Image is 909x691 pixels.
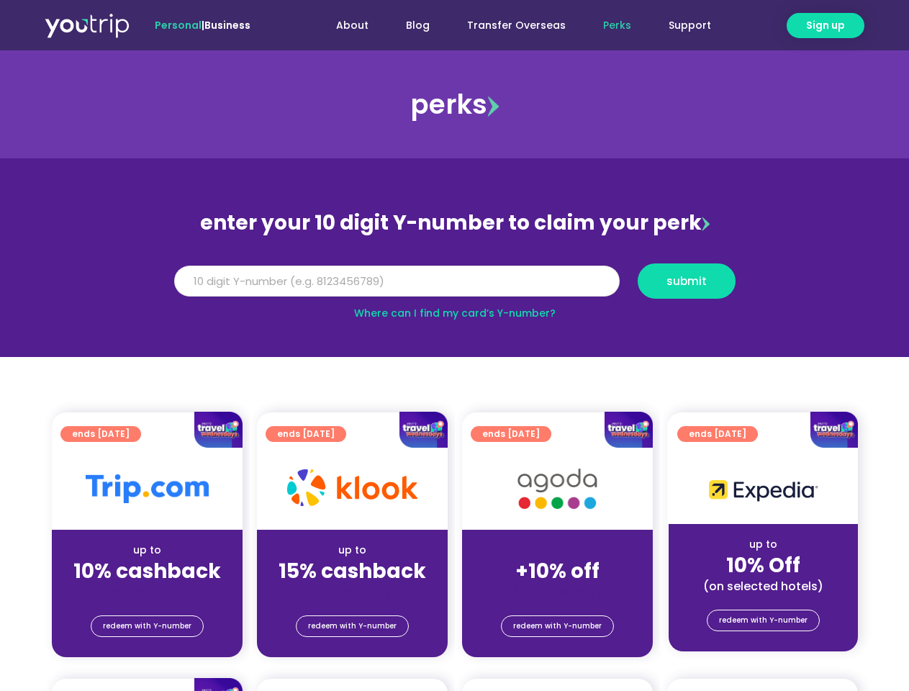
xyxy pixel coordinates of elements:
[91,615,204,637] a: redeem with Y-number
[726,551,800,579] strong: 10% Off
[387,12,448,39] a: Blog
[584,12,650,39] a: Perks
[174,263,736,310] form: Y Number
[63,543,231,558] div: up to
[63,584,231,600] div: (for stays only)
[155,18,250,32] span: |
[787,13,864,38] a: Sign up
[680,537,846,552] div: up to
[296,615,409,637] a: redeem with Y-number
[806,18,845,33] span: Sign up
[204,18,250,32] a: Business
[474,584,641,600] div: (for stays only)
[707,610,820,631] a: redeem with Y-number
[515,557,600,585] strong: +10% off
[650,12,730,39] a: Support
[501,615,614,637] a: redeem with Y-number
[73,557,221,585] strong: 10% cashback
[103,616,191,636] span: redeem with Y-number
[544,543,571,557] span: up to
[680,579,846,594] div: (on selected hotels)
[268,543,436,558] div: up to
[638,263,736,299] button: submit
[289,12,730,39] nav: Menu
[666,276,707,286] span: submit
[513,616,602,636] span: redeem with Y-number
[167,204,743,242] div: enter your 10 digit Y-number to claim your perk
[268,584,436,600] div: (for stays only)
[308,616,397,636] span: redeem with Y-number
[354,306,556,320] a: Where can I find my card’s Y-number?
[317,12,387,39] a: About
[719,610,808,631] span: redeem with Y-number
[279,557,426,585] strong: 15% cashback
[448,12,584,39] a: Transfer Overseas
[174,266,620,297] input: 10 digit Y-number (e.g. 8123456789)
[155,18,202,32] span: Personal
